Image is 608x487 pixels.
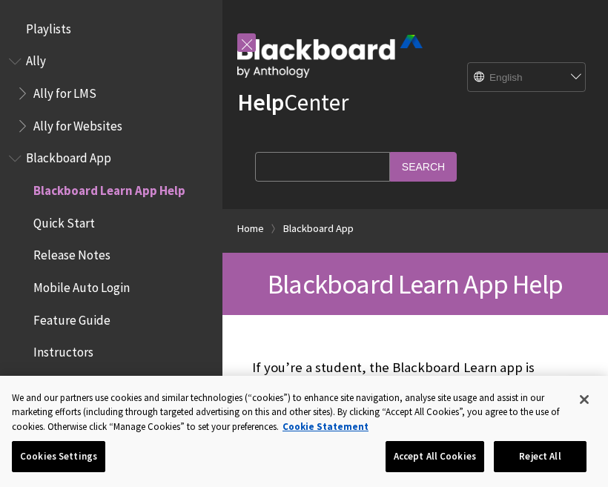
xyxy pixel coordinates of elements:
span: Release Notes [33,243,110,263]
select: Site Language Selector [468,63,586,93]
span: Blackboard App [26,146,111,166]
button: Accept All Cookies [386,441,484,472]
button: Reject All [494,441,586,472]
span: Mobile Auto Login [33,275,130,295]
span: Students [33,372,85,392]
span: Quick Start [33,211,95,231]
span: Instructors [33,340,93,360]
span: Ally [26,49,46,69]
div: We and our partners use cookies and similar technologies (“cookies”) to enhance site navigation, ... [12,391,566,434]
span: Playlists [26,16,71,36]
button: Cookies Settings [12,441,105,472]
a: Home [237,219,264,238]
a: More information about your privacy, opens in a new tab [282,420,369,433]
p: If you’re a student, the Blackboard Learn app is designed especially for you to view content and ... [252,358,578,474]
strong: Help [237,87,284,117]
nav: Book outline for Anthology Ally Help [9,49,214,139]
img: Blackboard by Anthology [237,35,423,78]
input: Search [390,152,457,181]
a: HelpCenter [237,87,348,117]
a: Blackboard App [283,219,354,238]
span: Feature Guide [33,308,110,328]
span: Blackboard Learn App Help [33,178,185,198]
span: Ally for Websites [33,113,122,133]
span: Blackboard Learn App Help [268,267,563,301]
button: Close [568,383,601,416]
nav: Book outline for Playlists [9,16,214,42]
span: Ally for LMS [33,81,96,101]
